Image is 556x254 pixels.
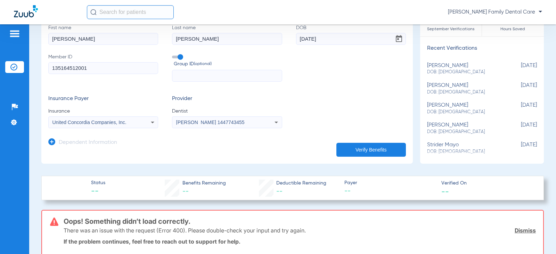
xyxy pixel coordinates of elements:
[427,102,502,115] div: [PERSON_NAME]
[427,63,502,75] div: [PERSON_NAME]
[48,96,158,103] h3: Insurance Payer
[50,218,58,226] img: error-icon
[502,142,537,155] span: [DATE]
[64,238,536,245] p: If the problem continues, feel free to reach out to support for help.
[172,24,282,45] label: Last name
[427,129,502,135] span: DOB: [DEMOGRAPHIC_DATA]
[427,142,502,155] div: strider mayo
[344,179,435,187] span: Payer
[502,63,537,75] span: [DATE]
[427,109,502,115] span: DOB: [DEMOGRAPHIC_DATA]
[9,30,20,38] img: hamburger-icon
[482,26,544,33] span: Hours Saved
[64,227,306,234] p: There was an issue with the request (Error 400). Please double-check your input and try again.
[59,139,117,146] h3: Dependent Information
[296,24,406,45] label: DOB
[427,89,502,96] span: DOB: [DEMOGRAPHIC_DATA]
[276,180,326,187] span: Deductible Remaining
[91,187,105,197] span: --
[52,120,126,125] span: United Concordia Companies, Inc.
[172,108,282,115] span: Dentist
[502,102,537,115] span: [DATE]
[48,24,158,45] label: First name
[441,188,449,195] span: --
[14,5,38,17] img: Zuub Logo
[336,143,406,157] button: Verify Benefits
[420,45,544,52] h3: Recent Verifications
[48,108,158,115] span: Insurance
[502,122,537,135] span: [DATE]
[441,180,532,187] span: Verified On
[296,33,406,45] input: DOBOpen calendar
[90,9,97,15] img: Search Icon
[172,33,282,45] input: Last name
[194,60,212,68] small: (optional)
[182,188,189,195] span: --
[427,69,502,75] span: DOB: [DEMOGRAPHIC_DATA]
[176,120,245,125] span: [PERSON_NAME] 1447743455
[276,188,283,195] span: --
[427,149,502,155] span: DOB: [DEMOGRAPHIC_DATA]
[515,227,536,234] a: Dismiss
[64,218,536,225] h3: Oops! Something didn’t load correctly.
[502,82,537,95] span: [DATE]
[182,180,226,187] span: Benefits Remaining
[91,179,105,187] span: Status
[48,33,158,45] input: First name
[427,122,502,135] div: [PERSON_NAME]
[448,9,542,16] span: [PERSON_NAME] Family Dental Care
[420,26,482,33] span: September Verifications
[172,96,282,103] h3: Provider
[48,62,158,74] input: Member ID
[87,5,174,19] input: Search for patients
[427,82,502,95] div: [PERSON_NAME]
[392,32,406,46] button: Open calendar
[48,54,158,82] label: Member ID
[344,187,435,196] span: --
[174,60,282,68] span: Group ID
